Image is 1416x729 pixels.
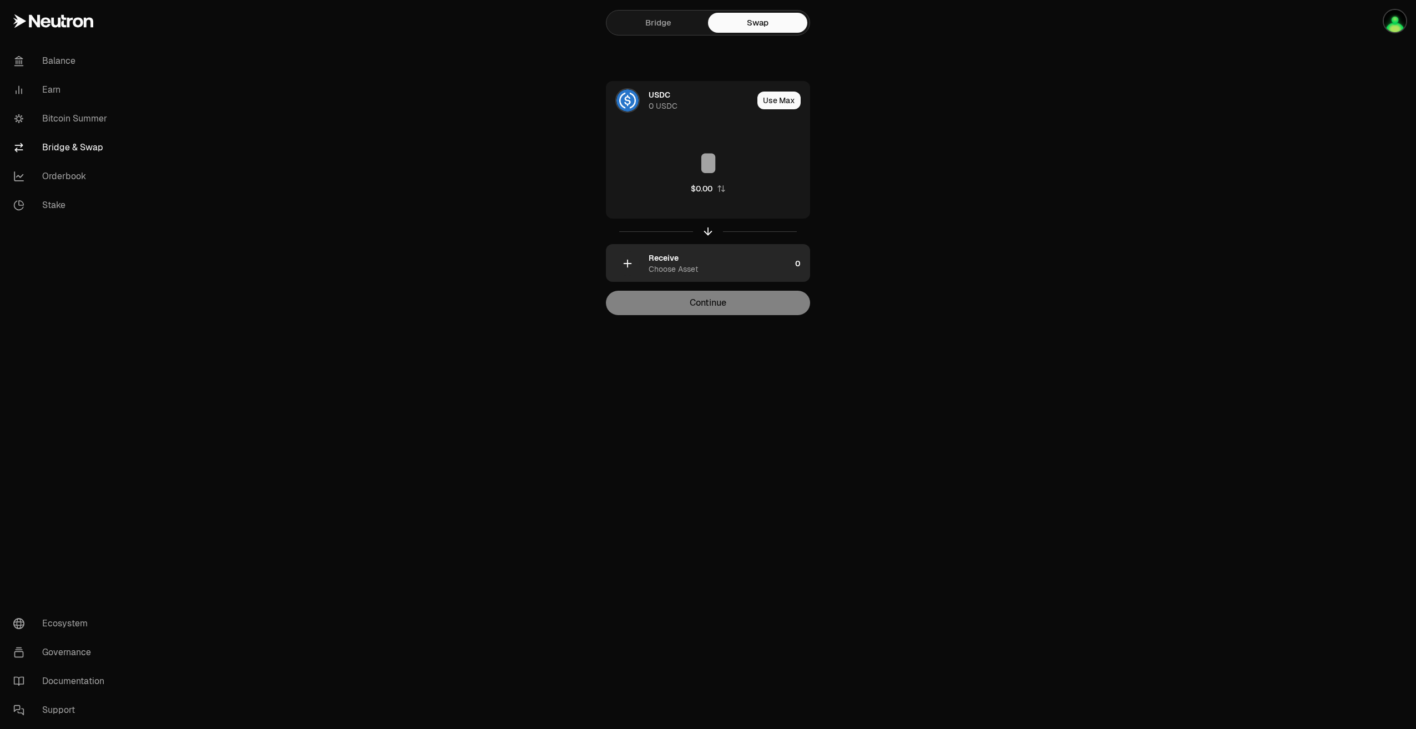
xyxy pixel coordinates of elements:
a: Earn [4,75,120,104]
a: Ecosystem [4,609,120,638]
div: Receive [649,252,679,264]
a: Balance [4,47,120,75]
a: Documentation [4,667,120,696]
button: Use Max [757,92,801,109]
button: ReceiveChoose Asset0 [606,245,810,282]
a: Bridge & Swap [4,133,120,162]
img: Ledger2 [1384,10,1406,32]
a: Bridge [609,13,708,33]
a: Swap [708,13,807,33]
img: USDC Logo [616,89,639,112]
a: Governance [4,638,120,667]
div: 0 USDC [649,100,677,112]
div: USDC [649,89,670,100]
a: Bitcoin Summer [4,104,120,133]
div: $0.00 [691,183,712,194]
div: Choose Asset [649,264,698,275]
a: Stake [4,191,120,220]
a: Support [4,696,120,725]
div: ReceiveChoose Asset [606,245,791,282]
div: 0 [795,245,810,282]
button: $0.00 [691,183,726,194]
a: Orderbook [4,162,120,191]
div: USDC LogoUSDC0 USDC [606,82,753,119]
